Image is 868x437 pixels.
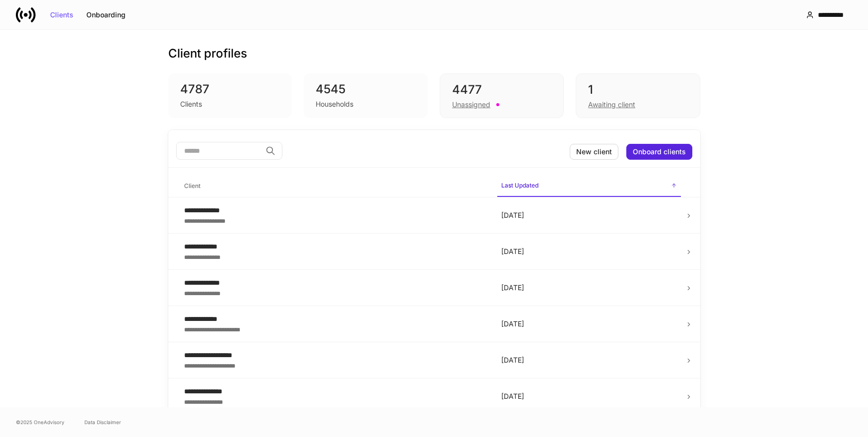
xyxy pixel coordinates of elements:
h6: Client [184,181,200,190]
button: Onboarding [80,7,132,23]
a: Data Disclaimer [84,418,121,426]
p: [DATE] [501,247,677,256]
p: [DATE] [501,391,677,401]
p: [DATE] [501,210,677,220]
div: Awaiting client [588,100,635,110]
div: Clients [180,99,202,109]
div: 4477 [452,82,551,98]
div: 4477Unassigned [440,73,564,118]
div: 4787 [180,81,280,97]
p: [DATE] [501,283,677,293]
h3: Client profiles [168,46,247,62]
p: [DATE] [501,355,677,365]
h6: Last Updated [501,181,538,190]
p: [DATE] [501,319,677,329]
button: Onboard clients [626,144,692,160]
div: Onboarding [86,11,126,18]
div: New client [576,148,612,155]
div: 1Awaiting client [576,73,700,118]
button: New client [570,144,618,160]
div: Clients [50,11,73,18]
div: Onboard clients [633,148,686,155]
span: © 2025 OneAdvisory [16,418,65,426]
button: Clients [44,7,80,23]
div: 1 [588,82,687,98]
div: Households [316,99,353,109]
div: 4545 [316,81,416,97]
div: Unassigned [452,100,490,110]
span: Last Updated [497,176,681,197]
span: Client [180,176,489,196]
